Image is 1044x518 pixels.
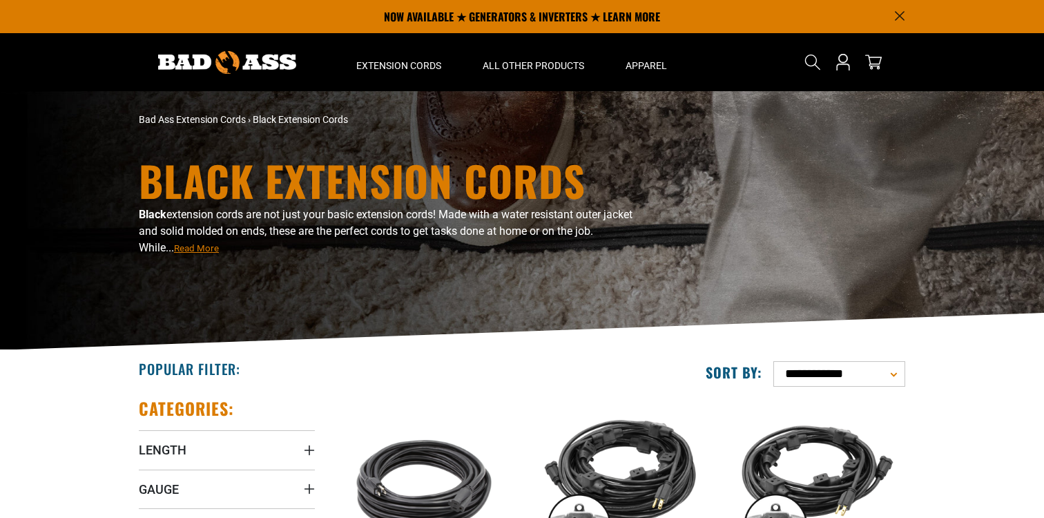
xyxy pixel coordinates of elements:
span: Black Extension Cords [253,114,348,125]
a: Bad Ass Extension Cords [139,114,246,125]
summary: Gauge [139,470,315,508]
h2: Popular Filter: [139,360,240,378]
span: Extension Cords [356,59,441,72]
span: Apparel [626,59,667,72]
span: extension cords are not just your basic extension cords! Made with a water resistant outer jacket... [139,208,632,254]
b: Black [139,208,166,221]
img: Bad Ass Extension Cords [158,51,296,74]
h1: Black Extension Cords [139,160,643,201]
label: Sort by: [706,363,762,381]
summary: Search [802,51,824,73]
span: Length [139,442,186,458]
summary: Apparel [605,33,688,91]
summary: Extension Cords [336,33,462,91]
h2: Categories: [139,398,234,419]
summary: Length [139,430,315,469]
span: Read More [174,243,219,253]
span: › [248,114,251,125]
nav: breadcrumbs [139,113,643,127]
span: Gauge [139,481,179,497]
span: All Other Products [483,59,584,72]
summary: All Other Products [462,33,605,91]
